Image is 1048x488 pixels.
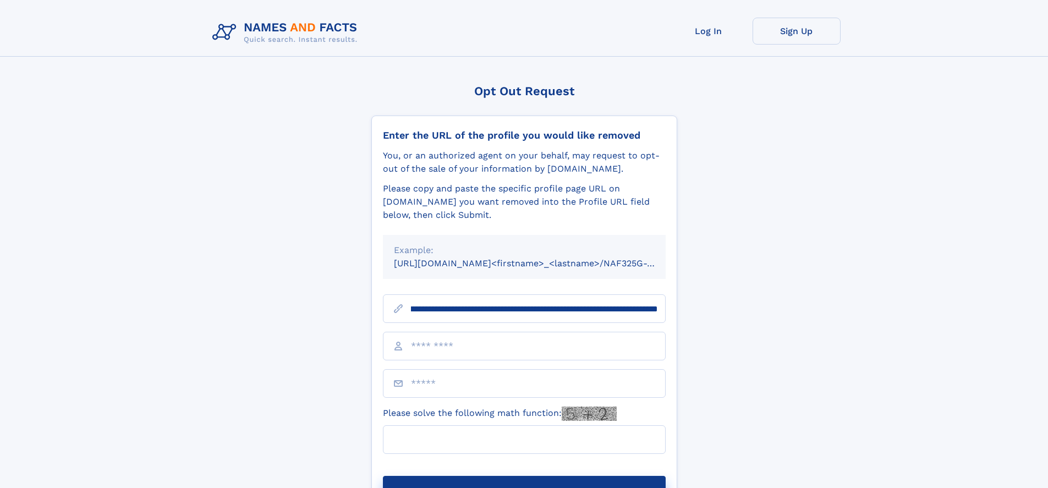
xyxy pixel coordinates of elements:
[383,129,666,141] div: Enter the URL of the profile you would like removed
[208,18,366,47] img: Logo Names and Facts
[394,258,687,268] small: [URL][DOMAIN_NAME]<firstname>_<lastname>/NAF325G-xxxxxxxx
[383,149,666,176] div: You, or an authorized agent on your behalf, may request to opt-out of the sale of your informatio...
[371,84,677,98] div: Opt Out Request
[753,18,841,45] a: Sign Up
[665,18,753,45] a: Log In
[394,244,655,257] div: Example:
[383,182,666,222] div: Please copy and paste the specific profile page URL on [DOMAIN_NAME] you want removed into the Pr...
[383,407,617,421] label: Please solve the following math function:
